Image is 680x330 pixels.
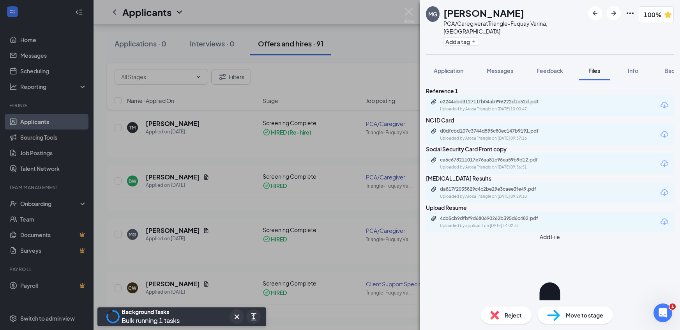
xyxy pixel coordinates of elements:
[443,20,584,35] div: PCA/Caregiver at Triangle-Fuquay Varina, [GEOGRAPHIC_DATA]
[431,186,557,200] a: Paperclipda817f2035829c4c2be29e3caee3fe49.pdfUploaded by Arosa Triangle on [DATE] 09:29:18
[426,174,674,183] div: [MEDICAL_DATA] Results
[431,215,437,222] svg: Paperclip
[588,67,600,74] span: Files
[431,186,437,192] svg: Paperclip
[628,67,639,74] span: Info
[609,9,618,18] svg: ArrowRight
[487,67,513,74] span: Messages
[431,157,557,170] a: Paperclipca6c678211017e76aa81c96ea59b9d12.pdfUploaded by Arosa Triangle on [DATE] 09:36:51
[431,128,557,142] a: Paperclipd0dfcbd107c3744d595c80ec147b9191.pdfUploaded by Arosa Triangle on [DATE] 09:37:16
[607,6,621,20] button: ArrowRight
[443,6,524,20] h1: [PERSON_NAME]
[537,67,563,74] span: Feedback
[426,203,674,212] div: Upload Resume
[660,159,669,169] svg: Download
[440,157,549,163] div: ca6c678211017e76aa81c96ea59b9d12.pdf
[431,157,437,163] svg: Paperclip
[669,303,676,310] span: 1
[431,99,557,112] a: Paperclipe2244ebd312711fb04ab996222d1c52d.pdfUploaded by Arosa Triangle on [DATE] 10:00:47
[249,312,258,321] svg: ArrowsExpand
[443,37,478,46] button: PlusAdd a tag
[431,128,437,134] svg: Paperclip
[440,223,557,229] div: Uploaded by applicant on [DATE] 14:02:31
[625,9,635,18] svg: Ellipses
[426,116,674,124] div: NC ID Card
[431,215,557,229] a: Paperclip4cb5cb9dfbf9d680690262b395d6c482.pdfUploaded by applicant on [DATE] 14:02:31
[426,87,674,95] div: Reference 1
[505,311,522,319] span: Reject
[440,128,549,134] div: d0dfcbd107c3744d595c80ec147b9191.pdf
[426,145,674,153] div: Social Security Card Front copy
[440,193,557,200] div: Uploaded by Arosa Triangle on [DATE] 09:29:18
[660,188,669,197] svg: Download
[644,10,662,20] span: 100%
[440,99,549,105] div: e2244ebd312711fb04ab996222d1c52d.pdf
[590,9,600,18] svg: ArrowLeftNew
[472,39,476,44] svg: Plus
[660,217,669,227] svg: Download
[440,135,557,142] div: Uploaded by Arosa Triangle on [DATE] 09:37:16
[431,99,437,105] svg: Paperclip
[440,215,549,222] div: 4cb5cb9dfbf9d680690262b395d6c482.pdf
[122,308,180,316] div: Background Tasks
[440,164,557,170] div: Uploaded by Arosa Triangle on [DATE] 09:36:51
[440,106,557,112] div: Uploaded by Arosa Triangle on [DATE] 10:00:47
[660,130,669,139] svg: Download
[428,10,437,18] div: MG
[566,311,604,319] span: Move to stage
[434,67,463,74] span: Application
[660,101,669,110] svg: Download
[654,303,672,322] iframe: Intercom live chat
[440,186,549,192] div: da817f2035829c4c2be29e3caee3fe49.pdf
[588,6,602,20] button: ArrowLeftNew
[122,316,180,325] span: Bulk running 1 tasks
[232,312,242,321] svg: Cross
